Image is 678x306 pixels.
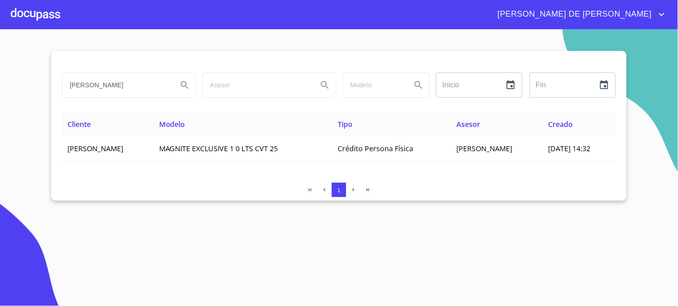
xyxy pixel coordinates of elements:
span: Crédito Persona Física [338,144,414,153]
span: Asesor [457,119,481,129]
span: Tipo [338,119,353,129]
button: Search [314,74,336,96]
button: Search [408,74,429,96]
span: [DATE] 14:32 [549,144,591,153]
span: [PERSON_NAME] [457,144,513,153]
span: 1 [337,187,340,193]
input: search [203,73,311,97]
span: Modelo [159,119,185,129]
span: [PERSON_NAME] DE [PERSON_NAME] [491,7,656,22]
button: account of current user [491,7,667,22]
button: 1 [332,183,346,197]
button: Search [174,74,196,96]
span: [PERSON_NAME] [67,144,123,153]
input: search [343,73,404,97]
span: Creado [549,119,573,129]
input: search [62,73,170,97]
span: Cliente [67,119,91,129]
span: MAGNITE EXCLUSIVE 1 0 LTS CVT 25 [159,144,278,153]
